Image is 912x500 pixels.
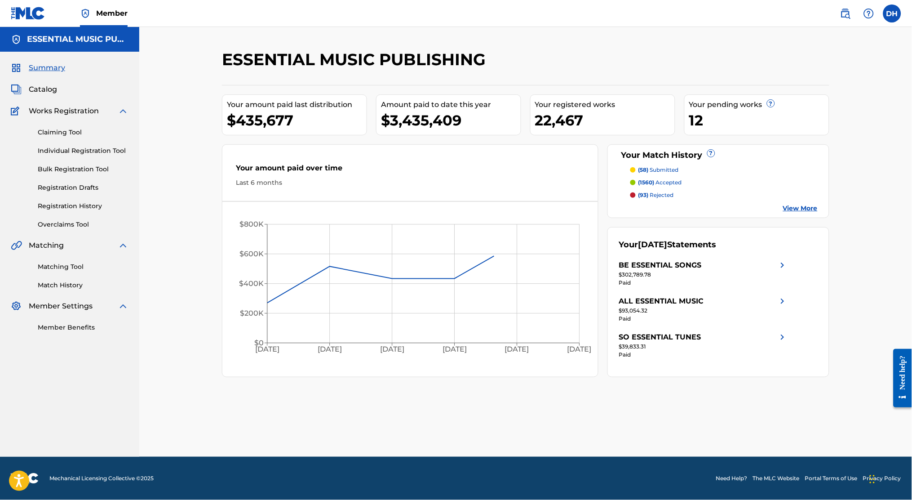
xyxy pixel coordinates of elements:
a: CatalogCatalog [11,84,57,95]
span: (93) [638,192,649,198]
tspan: [DATE] [505,345,529,353]
tspan: $600K [239,250,264,259]
div: Your pending works [689,99,829,110]
img: right chevron icon [777,296,788,307]
div: Last 6 months [236,178,584,187]
span: ? [708,150,715,157]
a: Bulk Registration Tool [38,165,128,174]
img: Accounts [11,34,22,45]
div: $3,435,409 [381,110,521,130]
div: $435,677 [227,110,367,130]
a: (93) rejected [630,191,818,199]
img: right chevron icon [777,332,788,343]
div: User Menu [883,4,901,22]
img: expand [118,106,128,116]
h5: ESSENTIAL MUSIC PUBLISHING [27,34,128,45]
img: logo [11,473,39,484]
img: Member Settings [11,301,22,312]
div: SO ESSENTIAL TUNES [619,332,701,343]
a: (1560) accepted [630,179,818,187]
h2: ESSENTIAL MUSIC PUBLISHING [222,49,490,70]
tspan: [DATE] [318,345,342,353]
div: Drag [870,466,875,493]
span: [DATE] [638,240,668,250]
a: Registration History [38,201,128,211]
img: Summary [11,62,22,73]
a: Individual Registration Tool [38,146,128,156]
a: Overclaims Tool [38,220,128,229]
tspan: [DATE] [567,345,592,353]
div: ALL ESSENTIAL MUSIC [619,296,704,307]
tspan: [DATE] [443,345,467,353]
a: SO ESSENTIAL TUNESright chevron icon$39,833.31Paid [619,332,788,359]
a: (58) submitted [630,166,818,174]
span: Catalog [29,84,57,95]
div: BE ESSENTIAL SONGS [619,260,702,271]
tspan: $200K [240,309,264,318]
div: 22,467 [535,110,675,130]
img: expand [118,301,128,312]
tspan: $400K [239,280,264,288]
img: expand [118,240,128,251]
a: Match History [38,281,128,290]
a: Need Help? [716,474,748,482]
iframe: Chat Widget [867,457,912,500]
a: View More [783,204,818,213]
span: Member Settings [29,301,93,312]
span: (58) [638,166,649,173]
p: submitted [638,166,679,174]
div: Paid [619,279,788,287]
p: rejected [638,191,674,199]
div: $302,789.78 [619,271,788,279]
span: Mechanical Licensing Collective © 2025 [49,474,154,482]
img: Matching [11,240,22,251]
div: Paid [619,315,788,323]
div: Your Match History [619,149,818,161]
div: Your registered works [535,99,675,110]
img: Catalog [11,84,22,95]
div: Help [860,4,878,22]
div: Your Statements [619,239,717,251]
span: Summary [29,62,65,73]
a: The MLC Website [753,474,800,482]
p: accepted [638,179,682,187]
a: Registration Drafts [38,183,128,192]
span: Member [96,8,128,18]
a: ALL ESSENTIAL MUSICright chevron icon$93,054.32Paid [619,296,788,323]
a: Claiming Tool [38,128,128,137]
div: Your amount paid last distribution [227,99,367,110]
a: Portal Terms of Use [805,474,858,482]
img: Works Registration [11,106,22,116]
img: MLC Logo [11,7,45,20]
img: Top Rightsholder [80,8,91,19]
a: BE ESSENTIAL SONGSright chevron icon$302,789.78Paid [619,260,788,287]
a: SummarySummary [11,62,65,73]
div: $39,833.31 [619,343,788,351]
img: help [863,8,874,19]
span: (1560) [638,179,655,186]
span: Works Registration [29,106,99,116]
div: $93,054.32 [619,307,788,315]
a: Public Search [837,4,854,22]
div: Paid [619,351,788,359]
tspan: [DATE] [255,345,279,353]
div: Your amount paid over time [236,163,584,178]
a: Privacy Policy [863,474,901,482]
a: Member Benefits [38,323,128,332]
iframe: Resource Center [887,342,912,414]
div: 12 [689,110,829,130]
a: Matching Tool [38,262,128,272]
div: Amount paid to date this year [381,99,521,110]
img: search [840,8,851,19]
tspan: $0 [254,339,264,348]
span: ? [767,100,775,107]
tspan: [DATE] [380,345,404,353]
span: Matching [29,240,64,251]
tspan: $800K [239,220,264,229]
img: right chevron icon [777,260,788,271]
